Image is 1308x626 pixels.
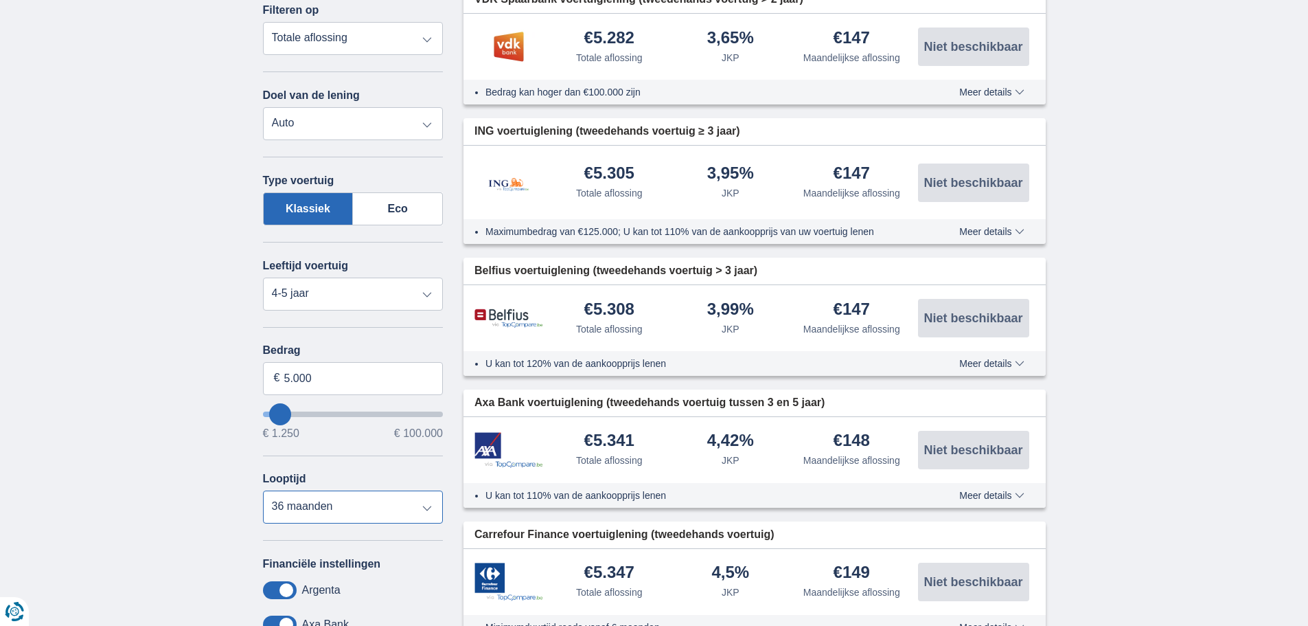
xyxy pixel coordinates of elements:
div: Maandelijkse aflossing [803,322,900,336]
span: Meer details [959,491,1024,500]
div: Totale aflossing [576,585,643,599]
button: Meer details [949,358,1034,369]
label: Argenta [302,584,341,596]
label: Filteren op [263,4,319,16]
div: €5.347 [584,564,634,583]
li: Maximumbedrag van €125.000; U kan tot 110% van de aankoopprijs van uw voertuig lenen [485,225,909,238]
span: Belfius voertuiglening (tweedehands voertuig > 3 jaar) [474,263,757,279]
div: Maandelijkse aflossing [803,186,900,200]
li: U kan tot 110% van de aankoopprijs lenen [485,489,909,502]
div: €5.308 [584,301,634,320]
button: Meer details [949,87,1034,98]
button: Niet beschikbaar [918,164,1029,202]
input: wantToBorrow [263,412,444,417]
button: Niet beschikbaar [918,27,1029,66]
img: product.pl.alt Axa Bank [474,432,543,469]
li: Bedrag kan hoger dan €100.000 zijn [485,85,909,99]
button: Niet beschikbaar [918,563,1029,601]
div: JKP [722,51,739,65]
div: €5.305 [584,165,634,183]
div: Totale aflossing [576,322,643,336]
label: Doel van de lening [263,89,360,102]
div: €5.282 [584,30,634,48]
div: €149 [834,564,870,583]
label: Leeftijd voertuig [263,260,348,272]
img: product.pl.alt Carrefour Finance [474,563,543,601]
span: Niet beschikbaar [923,312,1022,324]
span: Meer details [959,359,1024,368]
label: Financiële instellingen [263,558,381,570]
span: Meer details [959,227,1024,236]
div: 3,65% [707,30,754,48]
div: Totale aflossing [576,186,643,200]
li: U kan tot 120% van de aankoopprijs lenen [485,357,909,370]
div: €147 [834,165,870,183]
div: JKP [722,454,739,467]
span: Meer details [959,87,1024,97]
label: Eco [353,192,443,225]
span: Niet beschikbaar [923,177,1022,189]
div: JKP [722,322,739,336]
button: Meer details [949,226,1034,237]
div: 3,95% [707,165,754,183]
span: Niet beschikbaar [923,444,1022,456]
div: 4,42% [707,432,754,451]
button: Meer details [949,490,1034,501]
button: Niet beschikbaar [918,431,1029,469]
div: Maandelijkse aflossing [803,454,900,467]
label: Type voertuig [263,175,334,187]
label: Klassiek [263,192,354,225]
img: product.pl.alt VDK bank [474,30,543,64]
div: Maandelijkse aflossing [803,585,900,599]
span: Niet beschikbaar [923,576,1022,588]
span: € 100.000 [394,428,443,439]
span: € [274,370,280,386]
img: product.pl.alt ING [474,159,543,205]
div: €147 [834,30,870,48]
span: ING voertuiglening (tweedehands voertuig ≥ 3 jaar) [474,124,740,139]
label: Looptijd [263,473,306,485]
span: Carrefour Finance voertuiglening (tweedehands voertuig) [474,527,775,543]
span: € 1.250 [263,428,299,439]
div: Maandelijkse aflossing [803,51,900,65]
div: €148 [834,432,870,451]
div: Totale aflossing [576,51,643,65]
div: 4,5% [711,564,749,583]
button: Niet beschikbaar [918,299,1029,337]
div: JKP [722,186,739,200]
div: €147 [834,301,870,320]
div: JKP [722,585,739,599]
label: Bedrag [263,344,444,357]
img: product.pl.alt Belfius [474,309,543,328]
span: Axa Bank voertuiglening (tweedehands voertuig tussen 3 en 5 jaar) [474,395,825,411]
div: 3,99% [707,301,754,320]
div: €5.341 [584,432,634,451]
div: Totale aflossing [576,454,643,467]
span: Niet beschikbaar [923,41,1022,53]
